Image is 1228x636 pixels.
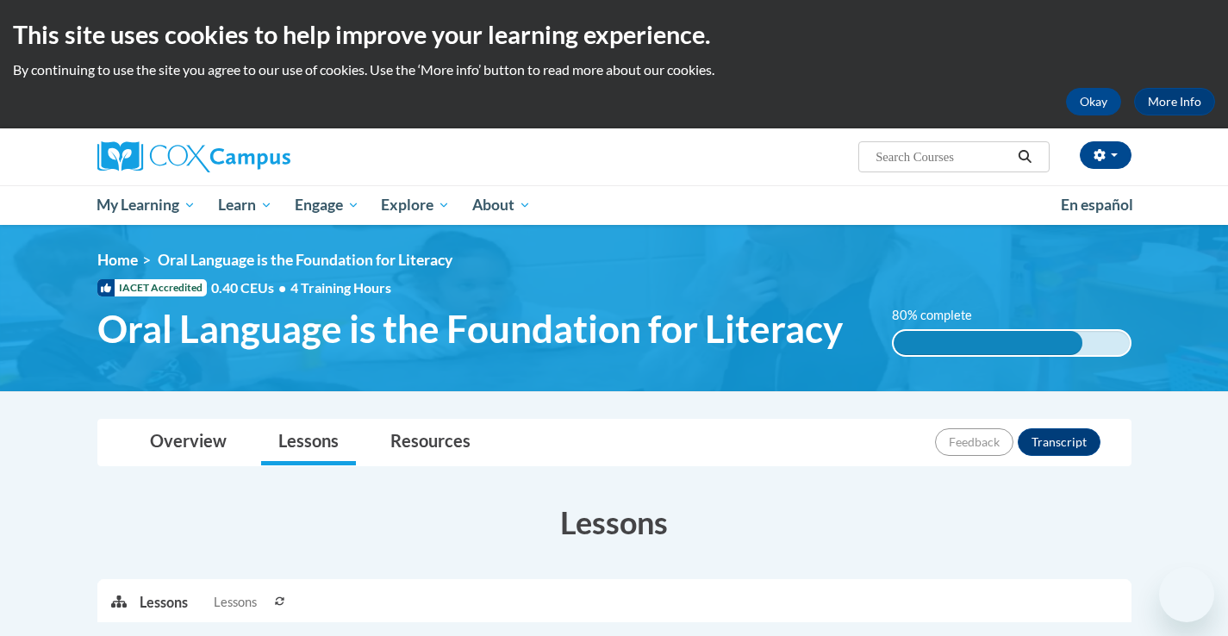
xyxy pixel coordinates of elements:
a: Engage [284,185,371,225]
span: Oral Language is the Foundation for Literacy [97,306,843,352]
button: Search [1012,147,1038,167]
span: 0.40 CEUs [211,278,290,297]
a: Learn [207,185,284,225]
a: Resources [373,420,488,465]
button: Account Settings [1080,141,1131,169]
span: Engage [295,195,359,215]
a: Overview [133,420,244,465]
a: Cox Campus [97,141,425,172]
span: My Learning [97,195,196,215]
div: Main menu [72,185,1157,225]
span: 4 Training Hours [290,279,391,296]
input: Search Courses [874,147,1012,167]
button: Feedback [935,428,1013,456]
p: Lessons [140,593,188,612]
a: More Info [1134,88,1215,115]
a: En español [1050,187,1144,223]
img: Cox Campus [97,141,290,172]
div: 80% complete [894,331,1082,355]
a: My Learning [86,185,208,225]
button: Transcript [1018,428,1100,456]
h2: This site uses cookies to help improve your learning experience. [13,17,1215,52]
span: Oral Language is the Foundation for Literacy [158,251,452,269]
p: By continuing to use the site you agree to our use of cookies. Use the ‘More info’ button to read... [13,60,1215,79]
label: 80% complete [892,306,991,325]
iframe: Button to launch messaging window [1159,567,1214,622]
span: En español [1061,196,1133,214]
span: Learn [218,195,272,215]
span: IACET Accredited [97,279,207,296]
a: About [461,185,542,225]
a: Explore [370,185,461,225]
span: • [278,279,286,296]
a: Home [97,251,138,269]
h3: Lessons [97,501,1131,544]
span: Explore [381,195,450,215]
a: Lessons [261,420,356,465]
button: Okay [1066,88,1121,115]
span: About [472,195,531,215]
span: Lessons [214,593,257,612]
